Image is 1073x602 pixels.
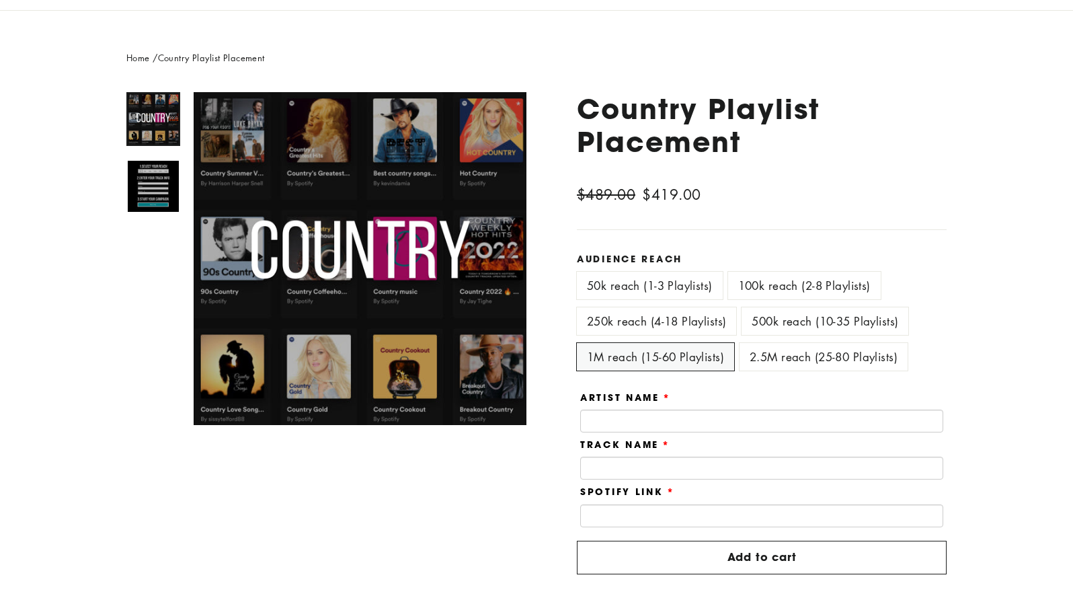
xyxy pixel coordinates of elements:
[577,185,635,204] span: $489.00
[727,550,797,564] span: Add to cart
[153,51,157,64] span: /
[126,51,150,64] a: Home
[642,185,701,204] span: $419.00
[128,93,179,145] img: Country Playlist Placement
[577,541,947,574] button: Add to cart
[580,439,670,450] label: Track Name
[126,51,947,65] nav: breadcrumbs
[577,92,947,158] h1: Country Playlist Placement
[740,343,908,371] label: 2.5M reach (25-80 Playlists)
[728,272,881,299] label: 100k reach (2-8 Playlists)
[580,486,674,497] label: Spotify Link
[577,307,736,335] label: 250k reach (4-18 Playlists)
[577,343,734,371] label: 1M reach (15-60 Playlists)
[128,161,179,212] img: Country Playlist Placement
[580,392,671,403] label: Artist Name
[577,272,723,299] label: 50k reach (1-3 Playlists)
[577,254,947,264] label: Audience Reach
[742,307,908,335] label: 500k reach (10-35 Playlists)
